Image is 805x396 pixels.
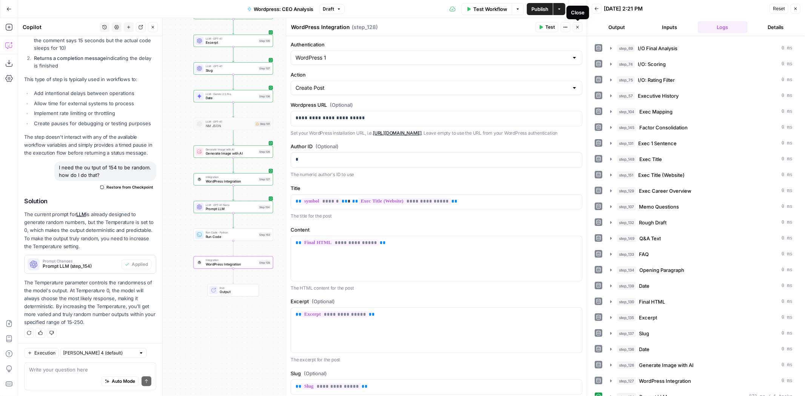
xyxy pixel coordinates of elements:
[232,47,234,62] g: Edge from step_135 to step_137
[617,314,636,321] span: step_135
[206,175,257,179] span: Integration
[194,256,273,269] div: IntegrationWordPress IntegrationStep 128
[291,356,582,364] p: The excerpt for the post
[639,108,673,115] span: Exec Mapping
[606,169,797,181] button: 0 ms
[206,95,257,101] span: Date
[206,203,256,207] span: LLM · GPT-4.1 Nano
[32,100,156,107] li: Allow time for external systems to process
[639,314,657,321] span: Excerpt
[24,133,156,157] p: The step doesn't interact with any of the available workflow variables and simply provides a time...
[296,54,568,61] input: WordPress 1
[24,75,156,83] p: This type of step is typically used in workflows to:
[97,183,156,192] button: Restore from Checkpoint
[24,198,156,205] h2: Solution
[206,147,257,151] span: Generate Image with AI
[24,279,156,327] p: The Temperature parameter controls the randomness of the model's output. At Temperature 0, the mo...
[617,60,635,68] span: step_74
[606,216,797,229] button: 0 ms
[617,171,635,179] span: step_151
[232,19,234,34] g: Edge from step_130 to step_135
[206,258,257,262] span: Integration
[638,60,666,68] span: I/O: Scoring
[194,62,273,75] div: LLM · GPT-4.1SlugStep 137
[617,345,636,353] span: step_136
[220,289,255,295] span: Output
[639,235,661,242] span: Q&A Text
[606,264,797,276] button: 0 ms
[782,267,793,273] span: 0 ms
[54,161,156,181] div: I need the ou tput of 154 to be random. how do I do that?
[617,108,636,115] span: step_104
[698,21,748,33] button: Logs
[206,178,257,184] span: WordPress Integration
[194,229,273,241] div: Run Code · PythonRun CodeStep 153
[259,94,271,98] div: Step 136
[243,3,318,15] button: Wordpress: CEO Analysis
[782,235,793,242] span: 0 ms
[606,106,797,118] button: 0 ms
[291,143,582,150] label: Author ID
[639,203,679,210] span: Memo Questions
[352,23,378,31] span: ( step_128 )
[255,121,271,127] div: Step 101
[606,312,797,324] button: 0 ms
[206,206,256,212] span: Prompt LLM
[76,211,86,217] a: LLM
[638,76,675,84] span: I/O: Rating Filter
[639,266,684,274] span: Opening Paragraph
[23,23,97,31] div: Copilot
[206,230,257,235] span: Run Code · Python
[606,201,797,213] button: 0 ms
[291,226,582,233] label: Content
[197,260,202,265] img: WordPress%20logotype.png
[259,232,271,237] div: Step 153
[639,361,694,369] span: Generate Image with AI
[782,203,793,210] span: 0 ms
[782,61,793,68] span: 0 ms
[291,71,582,78] label: Action
[782,92,793,99] span: 0 ms
[206,234,257,239] span: Run Code
[782,346,793,353] span: 0 ms
[194,173,273,186] div: IntegrationWordPress IntegrationStep 127
[606,375,797,387] button: 0 ms
[639,330,649,337] span: Slug
[545,24,555,31] span: Test
[259,66,271,71] div: Step 137
[194,201,273,213] div: LLM · GPT-4.1 NanoPrompt LLMStep 154
[617,45,635,52] span: step_69
[606,343,797,355] button: 0 ms
[304,370,327,377] span: (Optional)
[782,172,793,178] span: 0 ms
[291,298,582,305] label: Excerpt
[638,45,677,52] span: I/O Final Analysis
[639,250,649,258] span: FAQ
[606,248,797,260] button: 0 ms
[259,149,271,154] div: Step 126
[232,74,234,89] g: Edge from step_137 to step_136
[606,90,797,102] button: 0 ms
[32,109,156,117] li: Implement rate limiting or throttling
[63,349,135,356] input: Claude Sonnet 4 (default)
[639,298,665,305] span: Final HTML
[232,269,234,284] g: Edge from step_128 to end
[782,362,793,368] span: 0 ms
[606,58,797,70] button: 0 ms
[291,41,582,48] label: Authentication
[259,38,271,43] div: Step 135
[531,5,548,13] span: Publish
[206,92,257,96] span: LLM · Gemini 2.5 Pro
[617,140,635,147] span: step_131
[606,74,797,86] button: 0 ms
[617,235,636,242] span: step_149
[773,5,785,12] span: Reset
[291,184,582,192] label: Title
[606,42,797,54] button: 0 ms
[606,185,797,197] button: 0 ms
[206,37,257,41] span: LLM · GPT-4.1
[330,101,353,109] span: (Optional)
[32,89,156,97] li: Add intentional delays between operations
[232,102,234,117] g: Edge from step_136 to step_101
[639,124,688,131] span: Factor Consolidation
